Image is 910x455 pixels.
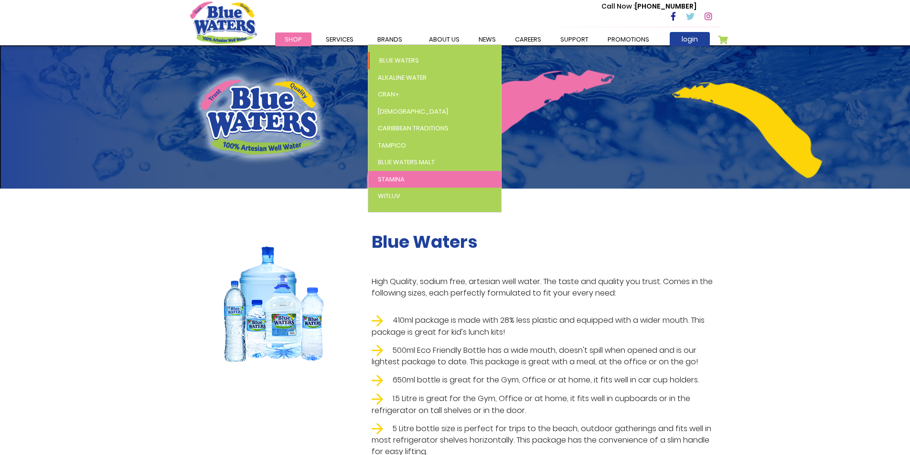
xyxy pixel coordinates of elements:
[378,73,427,82] span: Alkaline Water
[378,158,435,167] span: Blue Waters Malt
[285,35,302,44] span: Shop
[372,276,720,299] p: High Quality, sodium free, artesian well water. The taste and quality you trust. Comes in the fol...
[670,32,710,46] a: login
[372,315,720,338] li: 410ml package is made with 28% less plastic and equipped with a wider mouth. This package is grea...
[372,232,720,252] h2: Blue Waters
[601,1,635,11] span: Call Now :
[469,32,505,46] a: News
[378,141,406,150] span: Tampico
[505,32,551,46] a: careers
[372,345,720,368] li: 500ml Eco Friendly Bottle has a wide mouth, doesn't spill when opened and is our lightest package...
[326,35,353,44] span: Services
[378,175,405,184] span: Stamina
[601,1,696,11] p: [PHONE_NUMBER]
[372,374,720,386] li: 650ml bottle is great for the Gym, Office or at home, it fits well in car cup holders.
[378,191,400,201] span: WitLuv
[377,35,402,44] span: Brands
[190,1,257,43] a: store logo
[379,56,419,65] span: Blue Waters
[551,32,598,46] a: support
[372,393,720,416] li: 1.5 Litre is great for the Gym, Office or at home, it fits well in cupboards or in the refrigerat...
[378,107,448,116] span: [DEMOGRAPHIC_DATA]
[419,32,469,46] a: about us
[378,90,399,99] span: Cran+
[378,124,449,133] span: Caribbean Traditions
[598,32,659,46] a: Promotions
